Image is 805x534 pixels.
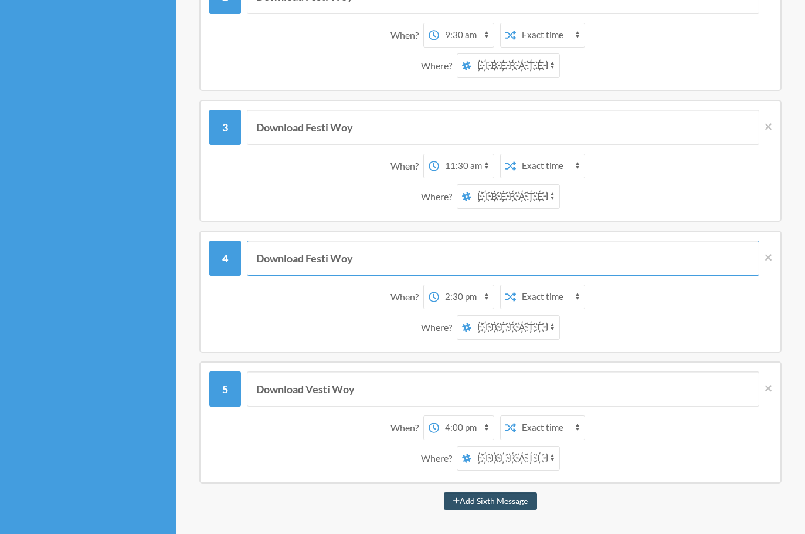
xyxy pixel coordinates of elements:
[247,110,759,145] input: Message
[444,492,537,510] button: Add Sixth Message
[421,315,457,340] div: Where?
[421,53,457,78] div: Where?
[247,371,759,407] input: Message
[390,415,423,440] div: When?
[390,285,423,309] div: When?
[247,241,759,276] input: Message
[421,184,457,209] div: Where?
[421,446,457,471] div: Where?
[390,23,423,48] div: When?
[390,154,423,178] div: When?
